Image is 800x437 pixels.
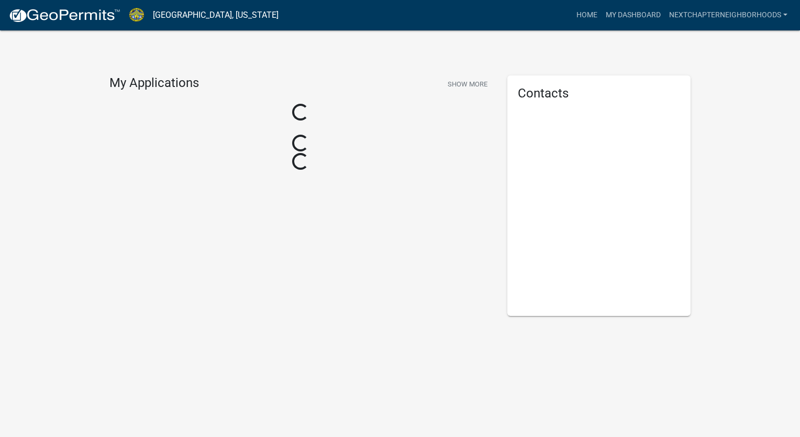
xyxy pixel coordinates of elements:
[518,86,680,101] h5: Contacts
[109,75,199,91] h4: My Applications
[129,8,145,22] img: Jasper County, South Carolina
[602,5,665,25] a: My Dashboard
[153,6,279,24] a: [GEOGRAPHIC_DATA], [US_STATE]
[572,5,602,25] a: Home
[665,5,792,25] a: Nextchapterneighborhoods
[443,75,492,93] button: Show More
